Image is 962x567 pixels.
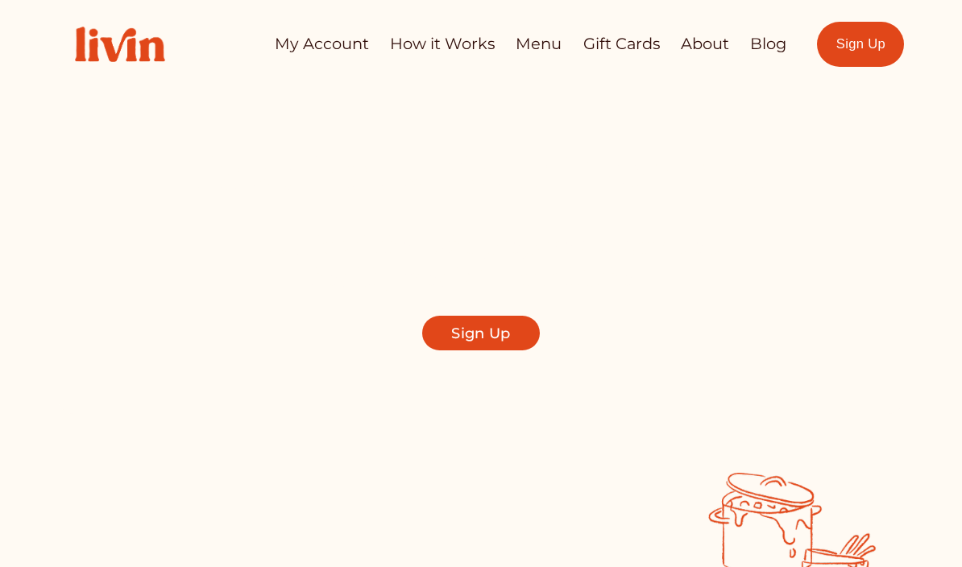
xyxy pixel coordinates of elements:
[516,29,562,60] a: Menu
[237,229,726,293] span: Find a local chef who prepares customized, healthy meals in your kitchen
[583,29,660,60] a: Gift Cards
[422,316,540,350] a: Sign Up
[189,137,774,204] span: Take Back Your Evenings
[275,29,369,60] a: My Account
[681,29,729,60] a: About
[817,22,904,67] a: Sign Up
[390,29,495,60] a: How it Works
[750,29,786,60] a: Blog
[58,10,182,79] img: Livin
